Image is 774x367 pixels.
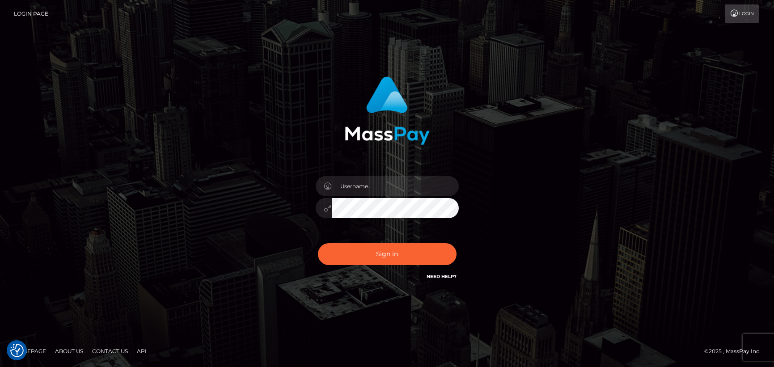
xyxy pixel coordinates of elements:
a: Homepage [10,344,50,358]
a: Login [725,4,759,23]
input: Username... [332,176,459,196]
a: Login Page [14,4,48,23]
img: MassPay Login [345,76,430,145]
a: About Us [51,344,87,358]
img: Revisit consent button [10,344,24,357]
button: Sign in [318,243,457,265]
button: Consent Preferences [10,344,24,357]
div: © 2025 , MassPay Inc. [704,346,767,356]
a: Need Help? [427,274,457,279]
a: API [133,344,150,358]
a: Contact Us [89,344,131,358]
